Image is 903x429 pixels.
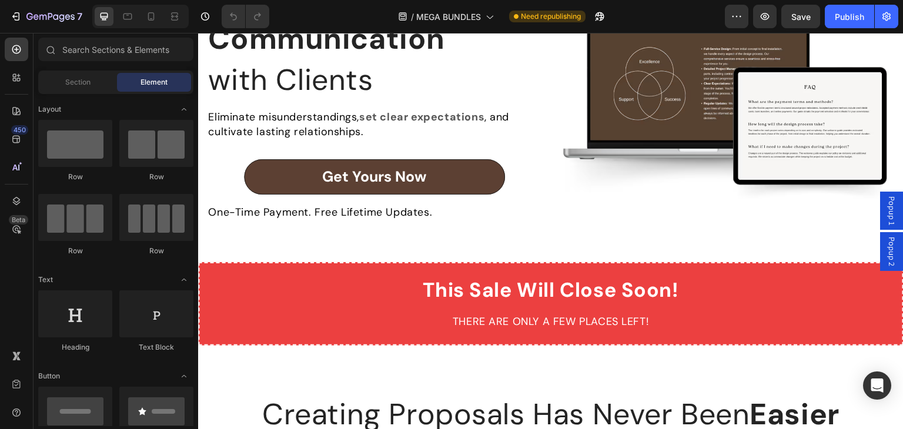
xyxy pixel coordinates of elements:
[825,5,874,28] button: Publish
[119,246,193,256] div: Row
[781,5,820,28] button: Save
[521,11,581,22] span: Need republishing
[835,11,864,23] div: Publish
[5,5,88,28] button: 7
[77,9,82,24] p: 7
[124,133,229,155] p: Get Yours Now
[38,104,61,115] span: Layout
[416,11,481,23] span: MEGA BUNDLES
[552,362,642,401] strong: Easier
[175,270,193,289] span: Toggle open
[11,125,28,135] div: 450
[38,246,112,256] div: Row
[863,371,891,400] div: Open Intercom Messenger
[225,244,481,270] span: This Sale Will Close Soon!
[175,367,193,386] span: Toggle open
[791,12,811,22] span: Save
[46,126,307,162] a: Get Yours Now
[175,100,193,119] span: Toggle open
[65,77,91,88] span: Section
[38,274,53,285] span: Text
[222,5,269,28] div: Undo/Redo
[38,172,112,182] div: Row
[38,38,193,61] input: Search Sections & Elements
[119,172,193,182] div: Row
[10,172,234,186] span: One-Time Payment. Free Lifetime Updates.
[255,281,451,296] span: THERE ARE ONLY A FEW PLACES LEFT!
[141,77,168,88] span: Element
[688,204,700,233] span: Popup 2
[688,163,700,192] span: Popup 1
[198,33,903,429] iframe: Design area
[38,371,60,381] span: Button
[161,77,286,91] strong: set clear expectations
[10,77,311,106] span: , and cultivate lasting relationships.
[38,342,112,353] div: Heading
[9,360,697,403] h2: Creating Proposals Has Never Been
[119,342,193,353] div: Text Block
[10,77,161,91] span: Eliminate misunderstandings,
[9,215,28,224] div: Beta
[411,11,414,23] span: /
